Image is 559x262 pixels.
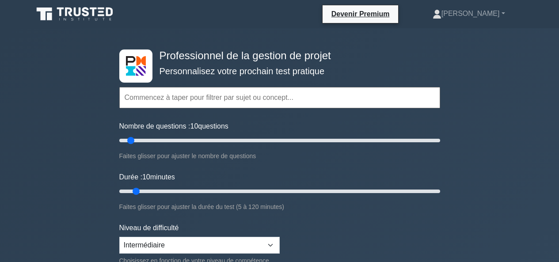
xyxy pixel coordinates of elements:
[119,224,179,232] font: Niveau de difficulté
[190,122,198,130] font: 10
[119,152,256,159] font: Faites glisser pour ajuster le nombre de questions
[119,173,142,181] font: Durée :
[326,8,395,19] a: Devenir Premium
[119,122,190,130] font: Nombre de questions :
[119,203,285,210] font: Faites glisser pour ajuster la durée du test (5 à 120 minutes)
[331,10,390,18] font: Devenir Premium
[160,49,331,61] font: Professionnel de la gestion de projet
[198,122,228,130] font: questions
[142,173,150,181] font: 10
[150,173,175,181] font: minutes
[441,10,500,17] font: [PERSON_NAME]
[119,87,440,108] input: Commencez à taper pour filtrer par sujet ou concept...
[411,5,526,23] a: [PERSON_NAME]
